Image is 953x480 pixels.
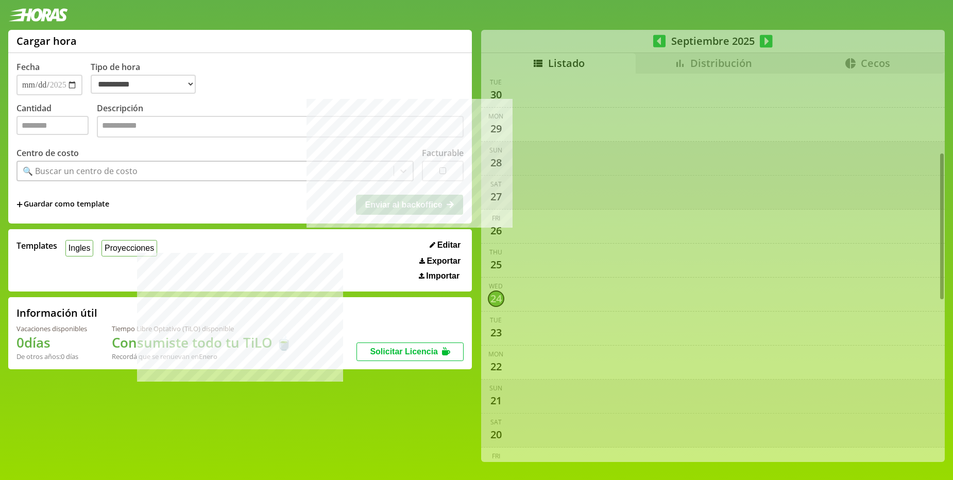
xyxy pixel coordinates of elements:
[16,34,77,48] h1: Cargar hora
[16,324,87,333] div: Vacaciones disponibles
[101,240,157,256] button: Proyecciones
[97,116,464,138] textarea: Descripción
[16,147,79,159] label: Centro de costo
[97,102,464,140] label: Descripción
[16,333,87,352] h1: 0 días
[426,271,460,281] span: Importar
[16,116,89,135] input: Cantidad
[112,333,292,352] h1: Consumiste todo tu TiLO 🍵
[16,306,97,320] h2: Información útil
[112,352,292,361] div: Recordá que se renuevan en
[112,324,292,333] div: Tiempo Libre Optativo (TiLO) disponible
[91,75,196,94] select: Tipo de hora
[427,240,464,250] button: Editar
[370,347,438,356] span: Solicitar Licencia
[16,240,57,251] span: Templates
[65,240,93,256] button: Ingles
[356,342,464,361] button: Solicitar Licencia
[23,165,138,177] div: 🔍 Buscar un centro de costo
[16,199,109,210] span: +Guardar como template
[422,147,464,159] label: Facturable
[16,102,97,140] label: Cantidad
[91,61,204,95] label: Tipo de hora
[16,199,23,210] span: +
[437,241,461,250] span: Editar
[16,352,87,361] div: De otros años: 0 días
[416,256,464,266] button: Exportar
[16,61,40,73] label: Fecha
[199,352,217,361] b: Enero
[427,256,461,266] span: Exportar
[8,8,68,22] img: logotipo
